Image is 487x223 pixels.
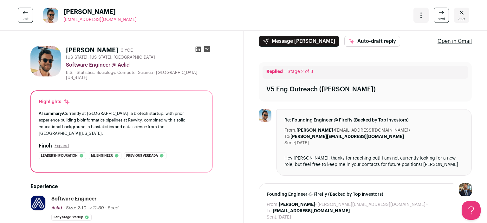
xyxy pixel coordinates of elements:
[284,134,290,140] dt: To:
[288,69,313,74] span: Stage 2 of 3
[296,128,333,133] b: [PERSON_NAME]
[31,196,45,210] img: 4c6a55fbcca47a023854c0454561b50f055d2558c07ca559f84095be10888053.jpg
[295,140,309,146] dd: [DATE]
[267,191,446,198] span: Founding Engineer @ Firefly (Backed by Top Investors)
[39,110,205,137] div: Currently at [GEOGRAPHIC_DATA], a biotech startup, with prior experience building bioinformatics ...
[458,16,465,22] span: esc
[63,8,137,16] span: [PERSON_NAME]
[284,117,464,123] span: Re: Founding Engineer @ Firefly (Backed by Top Investors)
[63,17,137,22] span: [EMAIL_ADDRESS][DOMAIN_NAME]
[462,201,481,220] iframe: Help Scout Beacon - Open
[279,202,315,207] b: [PERSON_NAME]
[66,61,213,69] div: Software Engineer @ Aclid
[438,16,445,22] span: next
[459,183,472,196] img: 18202275-medium_jpg
[63,206,104,210] span: · Size: 2-10 → 11-50
[277,214,291,220] dd: [DATE]
[413,8,429,23] button: Open dropdown
[266,69,283,74] span: Replied
[344,36,400,47] button: Auto-draft reply
[66,70,213,80] div: B.S. - Statistics, Sociology, Computer Science - [GEOGRAPHIC_DATA][US_STATE]
[66,55,155,60] span: [US_STATE], [US_STATE], [GEOGRAPHIC_DATA]
[105,205,107,211] span: ·
[267,214,277,220] dt: Sent:
[39,111,63,115] span: AI summary:
[91,153,113,159] span: Ml engineer
[266,85,376,94] div: V5 Eng Outreach ([PERSON_NAME])
[66,46,118,55] h1: [PERSON_NAME]
[30,46,61,76] img: 179b1f6b30e3983e07252e9b766054a96e66ce2ffe0cc42b10c21df18d22bac9.jpg
[296,127,411,134] dd: <[EMAIL_ADDRESS][DOMAIN_NAME]>
[30,183,213,190] h2: Experience
[51,214,92,221] li: Early Stage Startup
[55,143,69,148] button: Expand
[41,153,78,159] span: Leadership duration
[438,37,472,45] a: Open in Gmail
[39,142,52,150] h2: Finch
[434,8,449,23] a: next
[267,201,279,208] dt: From:
[259,109,271,122] img: 179b1f6b30e3983e07252e9b766054a96e66ce2ffe0cc42b10c21df18d22bac9.jpg
[454,8,469,23] a: Close
[121,47,133,54] div: 3 YOE
[126,153,158,159] span: Previous verkada
[63,16,137,23] a: [EMAIL_ADDRESS][DOMAIN_NAME]
[108,206,119,210] span: Seed
[18,8,33,23] a: last
[284,155,464,168] div: Hey [PERSON_NAME], thanks for reaching out! I am not currently looking for a new role, but feel f...
[43,8,58,23] img: 179b1f6b30e3983e07252e9b766054a96e66ce2ffe0cc42b10c21df18d22bac9.jpg
[51,206,62,210] span: Aclid
[284,140,295,146] dt: Sent:
[284,127,296,134] dt: From:
[51,195,97,202] div: Software Engineer
[284,69,286,74] span: –
[290,134,404,139] b: [PERSON_NAME][EMAIL_ADDRESS][DOMAIN_NAME]
[39,99,70,105] div: Highlights
[23,16,29,22] span: last
[267,208,273,214] dt: To:
[259,36,339,47] button: Message [PERSON_NAME]
[273,209,350,213] b: [EMAIL_ADDRESS][DOMAIN_NAME]
[279,201,428,208] dd: <[PERSON_NAME][EMAIL_ADDRESS][DOMAIN_NAME]>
